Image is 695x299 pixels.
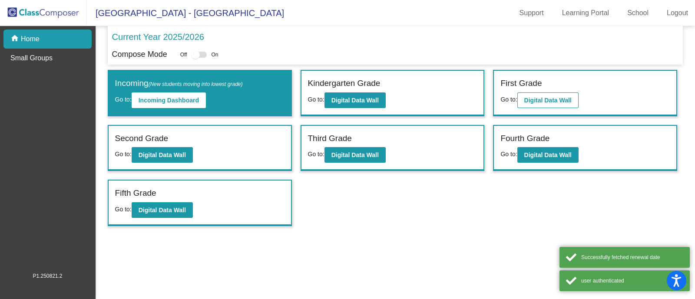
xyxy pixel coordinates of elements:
label: Kindergarten Grade [308,77,381,90]
button: Digital Data Wall [324,147,386,163]
b: Incoming Dashboard [139,97,199,104]
b: Digital Data Wall [524,151,572,158]
span: Go to: [500,151,517,158]
label: Third Grade [308,132,352,145]
span: [GEOGRAPHIC_DATA] - [GEOGRAPHIC_DATA] [87,6,284,20]
b: Digital Data Wall [331,151,379,158]
label: Fourth Grade [500,132,549,145]
p: Small Groups [10,53,53,63]
label: First Grade [500,77,542,90]
a: School [620,6,655,20]
p: Current Year 2025/2026 [112,30,204,43]
b: Digital Data Wall [331,97,379,104]
span: Go to: [308,151,324,158]
button: Digital Data Wall [517,147,579,163]
span: Go to: [115,96,132,103]
button: Incoming Dashboard [132,92,206,108]
label: Second Grade [115,132,169,145]
div: Successfully fetched renewal date [581,253,683,261]
p: Home [21,34,40,44]
span: Go to: [308,96,324,103]
button: Digital Data Wall [517,92,579,108]
b: Digital Data Wall [524,97,572,104]
b: Digital Data Wall [139,207,186,214]
label: Fifth Grade [115,187,156,200]
span: Go to: [500,96,517,103]
a: Logout [660,6,695,20]
a: Learning Portal [555,6,616,20]
span: Go to: [115,151,132,158]
span: (New students moving into lowest grade) [149,81,243,87]
button: Digital Data Wall [132,147,193,163]
b: Digital Data Wall [139,151,186,158]
span: Off [180,51,187,59]
p: Compose Mode [112,49,167,60]
mat-icon: home [10,34,21,44]
a: Support [513,6,551,20]
span: Go to: [115,206,132,213]
button: Digital Data Wall [132,202,193,218]
div: user authenticated [581,277,683,285]
label: Incoming [115,77,243,90]
span: On [211,51,218,59]
button: Digital Data Wall [324,92,386,108]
